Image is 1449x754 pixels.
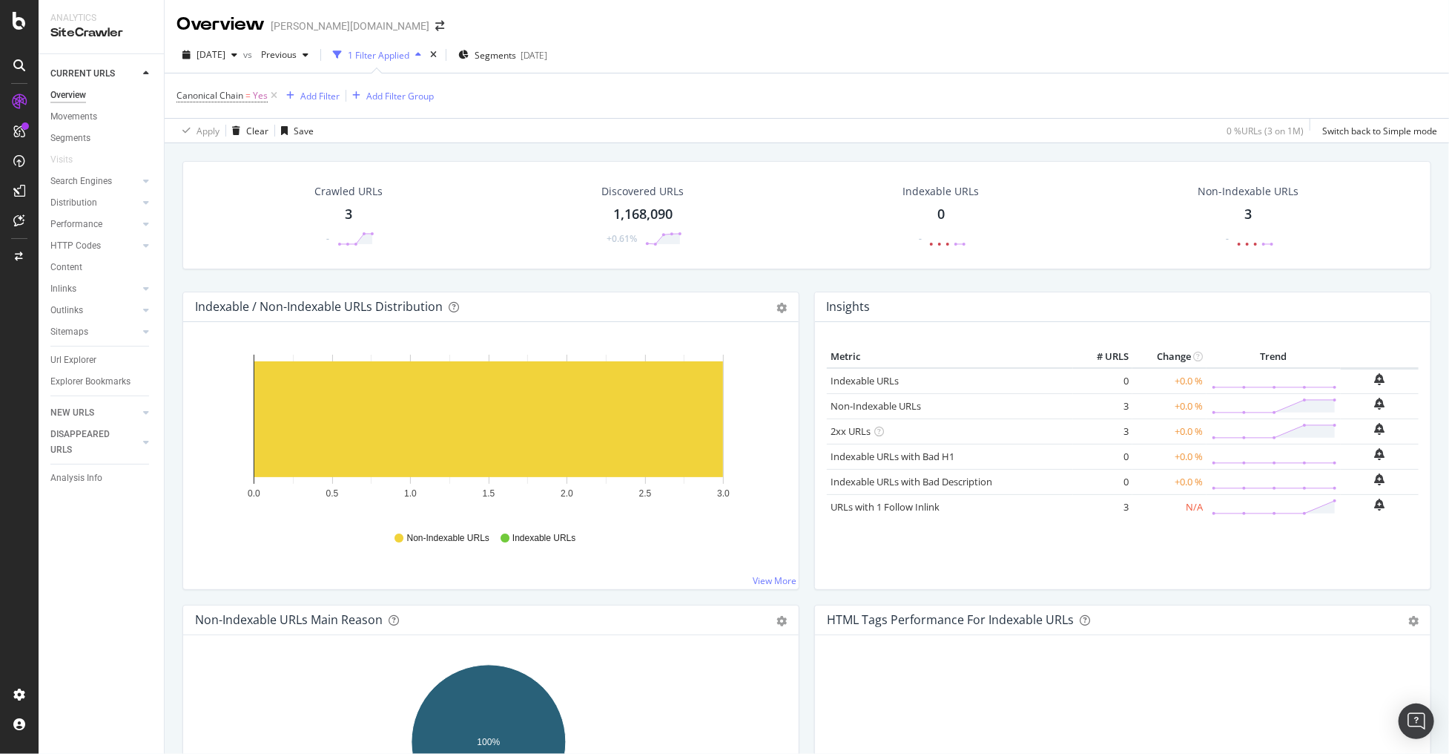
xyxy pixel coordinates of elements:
[246,125,268,137] div: Clear
[50,281,139,297] a: Inlinks
[1207,346,1341,368] th: Trend
[1073,419,1132,444] td: 3
[1399,704,1434,739] div: Open Intercom Messenger
[1408,616,1419,626] div: gear
[275,119,314,142] button: Save
[1073,469,1132,494] td: 0
[1132,419,1207,444] td: +0.0 %
[50,324,139,340] a: Sitemaps
[253,85,268,106] span: Yes
[1375,448,1385,460] div: bell-plus
[1316,119,1437,142] button: Switch back to Simple mode
[50,66,139,82] a: CURRENT URLS
[271,19,429,33] div: [PERSON_NAME][DOMAIN_NAME]
[255,43,314,67] button: Previous
[50,324,88,340] div: Sitemaps
[831,450,954,463] a: Indexable URLs with Bad H1
[50,471,102,486] div: Analysis Info
[1132,469,1207,494] td: +0.0 %
[478,737,501,747] text: 100%
[50,260,154,275] a: Content
[346,205,353,224] div: 3
[50,66,115,82] div: CURRENT URLS
[607,232,638,245] div: +0.61%
[226,119,268,142] button: Clear
[1375,423,1385,435] div: bell-plus
[903,184,980,199] div: Indexable URLs
[50,427,125,458] div: DISAPPEARED URLS
[1073,494,1132,519] td: 3
[348,49,409,62] div: 1 Filter Applied
[326,488,339,499] text: 0.5
[50,88,154,103] a: Overview
[280,87,340,105] button: Add Filter
[1198,184,1299,199] div: Non-Indexable URLs
[50,238,139,254] a: HTTP Codes
[1375,499,1385,511] div: bell-plus
[1132,444,1207,469] td: +0.0 %
[717,488,730,499] text: 3.0
[1073,368,1132,394] td: 0
[50,405,94,421] div: NEW URLS
[50,195,97,211] div: Distribution
[1375,373,1385,385] div: bell-plus
[366,90,434,102] div: Add Filter Group
[561,488,573,499] text: 2.0
[1132,346,1207,368] th: Change
[195,612,383,627] div: Non-Indexable URLs Main Reason
[50,109,154,125] a: Movements
[1245,205,1252,224] div: 3
[50,217,102,232] div: Performance
[50,131,154,146] a: Segments
[919,232,922,245] div: -
[827,346,1073,368] th: Metric
[176,12,265,37] div: Overview
[50,238,101,254] div: HTTP Codes
[831,500,940,514] a: URLs with 1 Follow Inlink
[1227,232,1229,245] div: -
[50,174,139,189] a: Search Engines
[243,48,255,61] span: vs
[50,281,76,297] div: Inlinks
[176,119,220,142] button: Apply
[176,89,243,102] span: Canonical Chain
[1375,473,1385,485] div: bell-plus
[197,125,220,137] div: Apply
[50,88,86,103] div: Overview
[50,217,139,232] a: Performance
[50,471,154,486] a: Analysis Info
[50,260,82,275] div: Content
[50,131,90,146] div: Segments
[50,374,154,390] a: Explorer Bookmarks
[1073,393,1132,419] td: 3
[613,205,673,224] div: 1,168,090
[50,427,139,458] a: DISAPPEARED URLS
[1073,346,1132,368] th: # URLS
[50,24,152,42] div: SiteCrawler
[521,49,547,62] div: [DATE]
[831,475,992,488] a: Indexable URLs with Bad Description
[404,488,417,499] text: 1.0
[826,297,870,317] h4: Insights
[1375,398,1385,410] div: bell-plus
[50,152,73,168] div: Visits
[327,43,427,67] button: 1 Filter Applied
[50,303,139,318] a: Outlinks
[1073,444,1132,469] td: 0
[483,488,495,499] text: 1.5
[475,49,516,62] span: Segments
[427,47,440,62] div: times
[776,616,787,626] div: gear
[602,184,684,199] div: Discovered URLs
[195,346,783,518] svg: A chart.
[639,488,652,499] text: 2.5
[50,303,83,318] div: Outlinks
[435,21,444,31] div: arrow-right-arrow-left
[776,303,787,313] div: gear
[831,424,871,438] a: 2xx URLs
[50,374,131,390] div: Explorer Bookmarks
[1132,393,1207,419] td: +0.0 %
[327,232,330,245] div: -
[827,612,1074,627] div: HTML Tags Performance for Indexable URLs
